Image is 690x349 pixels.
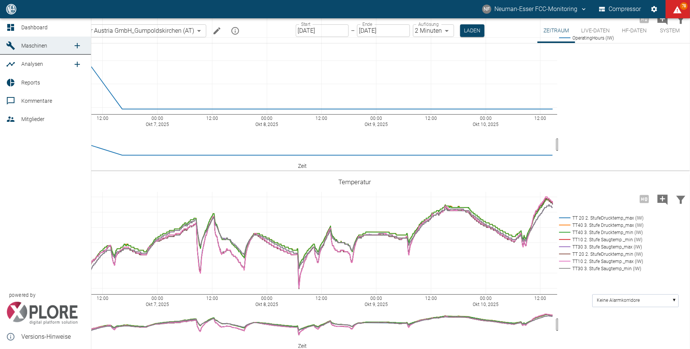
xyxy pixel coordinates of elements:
[537,18,575,43] button: Zeitraum
[635,195,653,202] span: Hohe Auflösung nur für Zeiträume von <3 Tagen verfügbar
[9,292,35,299] span: powered by
[70,38,85,53] a: new /machines
[209,23,225,38] button: Machine bearbeiten
[6,302,78,325] img: Xplore Logo
[598,2,643,16] button: Compressor
[301,21,311,27] label: Start
[460,24,484,37] button: Laden
[482,5,491,14] div: NF
[26,26,194,35] a: 02.2294_V7_Messer Austria GmbH_Gumpoldskirchen (AT)
[296,24,349,37] input: DD.MM.YYYY
[362,21,372,27] label: Ende
[21,43,47,49] span: Maschinen
[481,2,588,16] button: fcc-monitoring@neuman-esser.com
[21,332,85,341] span: Versions-Hinweise
[5,4,17,14] img: logo
[351,26,355,35] p: –
[575,18,616,43] button: Live-Daten
[21,98,52,104] span: Kommentare
[21,24,48,30] span: Dashboard
[357,24,410,37] input: DD.MM.YYYY
[38,26,194,35] span: 02.2294_V7_Messer Austria GmbH_Gumpoldskirchen (AT)
[672,189,690,209] button: Daten filtern
[680,2,688,10] span: 78
[21,116,45,122] span: Mitglieder
[418,21,439,27] label: Auflösung
[653,18,687,43] button: System
[21,61,43,67] span: Analysen
[597,298,640,303] text: Keine Alarmkorridore
[228,23,243,38] button: mission info
[653,189,672,209] button: Kommentar hinzufügen
[70,57,85,72] a: new /analyses/list/0
[647,2,661,16] button: Einstellungen
[413,24,454,37] div: 2 Minuten
[21,80,40,86] span: Reports
[616,18,653,43] button: HF-Daten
